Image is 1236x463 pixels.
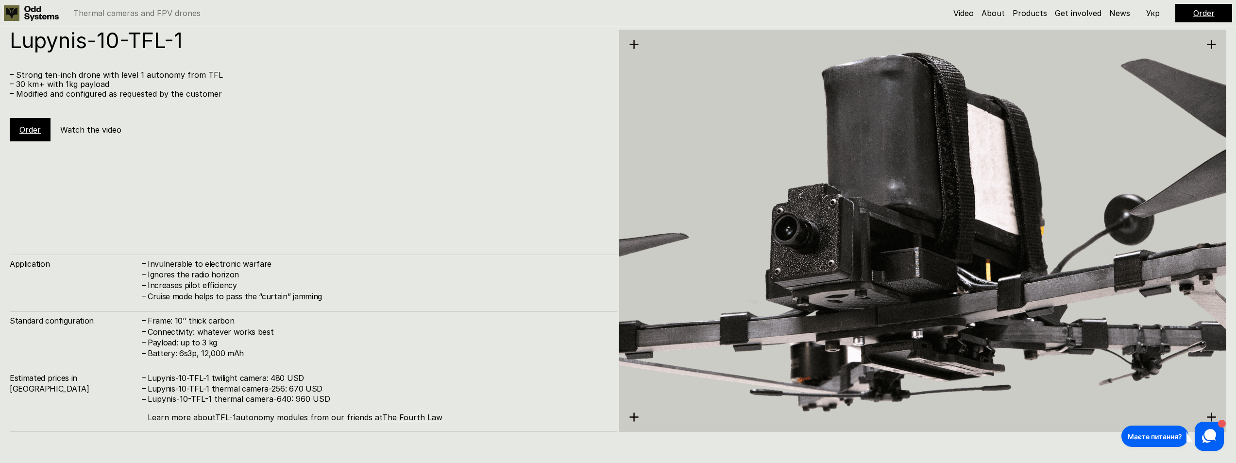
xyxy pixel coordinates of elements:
[148,348,608,359] h4: Battery: 6s3p, 12,000 mAh
[148,258,608,269] h4: Invulnerable to electronic warfare
[10,80,608,89] p: – 30 km+ with 1kg payload
[148,315,608,326] h4: Frame: 10’’ thick carbon
[142,372,146,383] h4: –
[10,89,608,99] p: – Modified and configured as requested by the customer
[19,125,41,135] a: Order
[1119,419,1226,453] iframe: HelpCrunch
[148,291,608,302] h4: Cruise mode helps to pass the “curtain” jamming
[982,8,1005,18] a: About
[10,70,608,80] p: – Strong ten-inch drone with level 1 autonomy from TFL
[142,291,146,301] h4: –
[10,373,141,394] h4: Estimated prices in [GEOGRAPHIC_DATA]
[215,412,236,422] a: TFL-1
[382,412,442,422] a: The Fourth Law
[148,383,608,394] h4: Lupynis-10-TFL-1 thermal camera-256: 670 USD
[142,279,146,290] h4: –
[10,258,141,269] h4: Application
[1055,8,1101,18] a: Get involved
[148,280,608,291] h4: Increases pilot efficiency
[148,394,608,423] p: Lupynis-10-TFL-1 thermal camera-640: 960 USD Learn more about autonomy modules from our friends at
[60,124,121,135] h5: Watch the video
[1109,8,1130,18] a: News
[142,257,146,268] h4: –
[148,337,608,348] h4: Payload: up to 3 kg
[142,337,146,347] h4: –
[148,373,608,383] h4: Lupynis-10-TFL-1 twilight camera: 480 USD
[142,315,146,326] h4: –
[142,347,146,358] h4: –
[142,394,146,405] h4: –
[1193,8,1215,18] a: Order
[142,326,146,337] h4: –
[1013,8,1047,18] a: Products
[148,269,608,280] h4: Ignores the radio horizon
[142,269,146,279] h4: –
[10,30,608,51] h1: Lupynis-10-TFL-1
[148,326,608,337] h4: Connectivity: whatever works best
[10,315,141,326] h4: Standard configuration
[1146,9,1160,17] p: Укр
[73,9,201,17] p: Thermal cameras and FPV drones
[142,383,146,394] h4: –
[953,8,974,18] a: Video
